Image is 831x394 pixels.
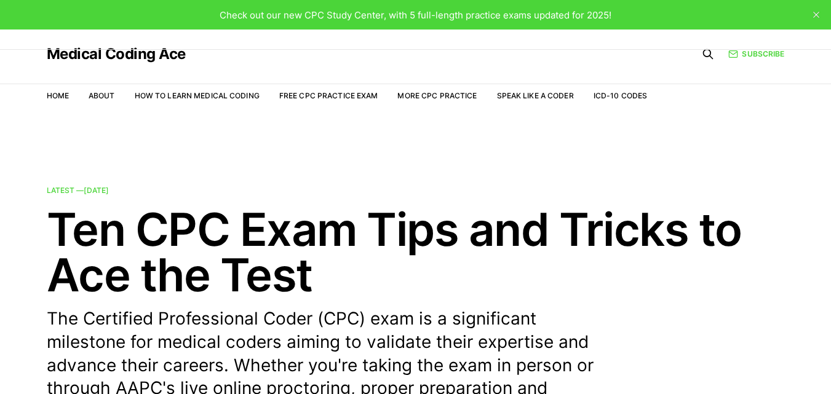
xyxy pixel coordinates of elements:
a: Speak Like a Coder [497,91,574,100]
button: close [806,5,826,25]
a: Medical Coding Ace [47,47,186,61]
a: How to Learn Medical Coding [135,91,260,100]
a: More CPC Practice [397,91,477,100]
span: Check out our new CPC Study Center, with 5 full-length practice exams updated for 2025! [220,9,611,21]
a: Home [47,91,69,100]
iframe: portal-trigger [630,334,831,394]
a: Free CPC Practice Exam [279,91,378,100]
time: [DATE] [84,186,109,195]
a: Subscribe [728,48,784,60]
a: ICD-10 Codes [594,91,647,100]
a: About [89,91,115,100]
span: Latest — [47,186,109,195]
h2: Ten CPC Exam Tips and Tricks to Ace the Test [47,207,785,297]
